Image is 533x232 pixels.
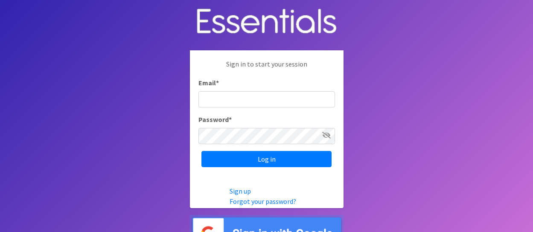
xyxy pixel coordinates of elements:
abbr: required [216,78,219,87]
a: Sign up [230,187,251,195]
label: Password [198,114,232,125]
p: Sign in to start your session [198,59,335,78]
input: Log in [201,151,332,167]
label: Email [198,78,219,88]
abbr: required [229,115,232,124]
a: Forgot your password? [230,197,296,206]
